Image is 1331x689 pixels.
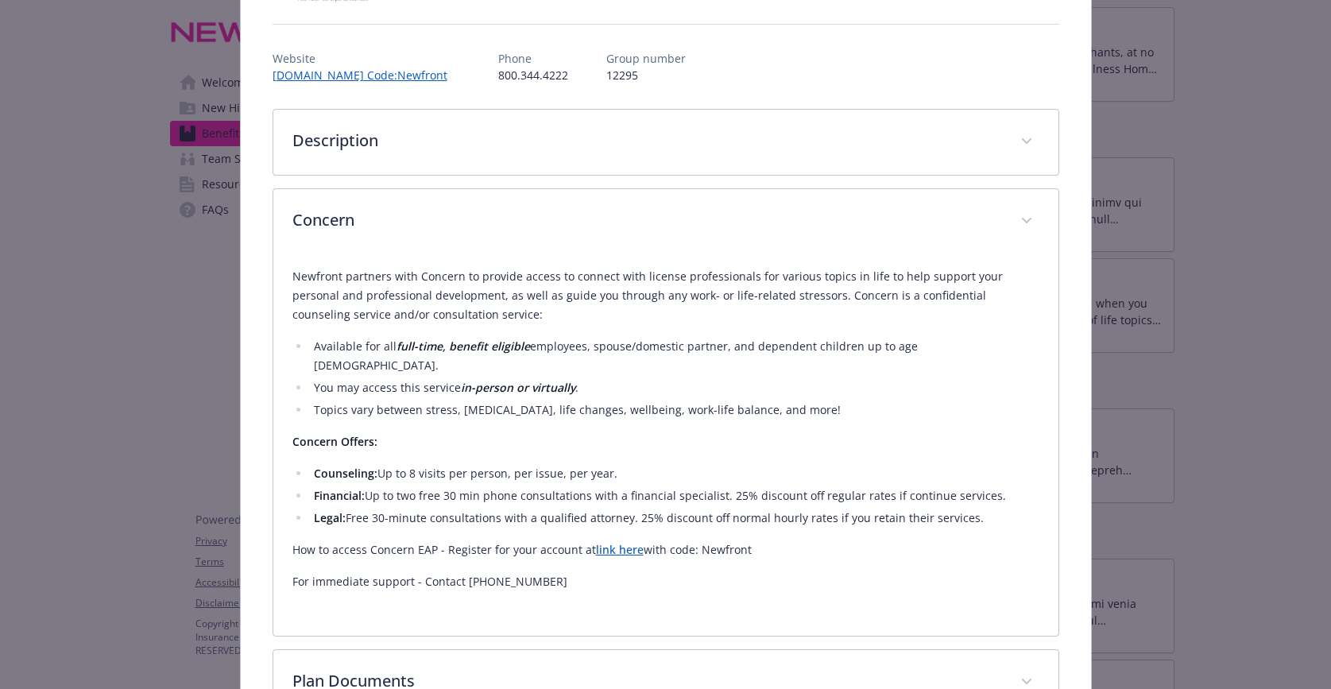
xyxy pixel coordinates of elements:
[273,189,1058,254] div: Concern
[596,542,644,557] a: link here
[292,267,1039,324] p: Newfront partners with Concern to provide access to connect with license professionals for variou...
[310,337,1039,375] li: Available for all employees, spouse/domestic partner, and dependent children up to age [DEMOGRAPH...
[273,68,460,83] a: [DOMAIN_NAME] Code:Newfront
[273,50,460,67] p: Website
[314,488,365,503] strong: Financial:
[461,380,575,395] strong: in-person or virtually
[606,67,686,83] p: 12295
[292,572,1039,591] p: For immediate support - Contact [PHONE_NUMBER]
[314,510,346,525] strong: Legal:
[310,486,1039,505] li: Up to two free 30 min phone consultations with a financial specialist. 25% discount off regular r...
[292,540,1039,559] p: How to access Concern EAP - Register for your account at with code: Newfront
[310,378,1039,397] li: You may access this service .
[273,110,1058,175] div: Description
[606,50,686,67] p: Group number
[498,67,568,83] p: 800.344.4222
[397,339,530,354] strong: full-time, benefit eligible
[310,464,1039,483] li: Up to 8 visits per person, per issue, per year.
[498,50,568,67] p: Phone
[310,401,1039,420] li: Topics vary between stress, [MEDICAL_DATA], life changes, wellbeing, work-life balance, and more!
[310,509,1039,528] li: Free 30-minute consultations with a qualified attorney. 25% discount off normal hourly rates if y...
[292,434,377,449] strong: Concern Offers:
[273,254,1058,636] div: Concern
[292,129,1001,153] p: Description
[314,466,377,481] strong: Counseling:
[292,208,1001,232] p: Concern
